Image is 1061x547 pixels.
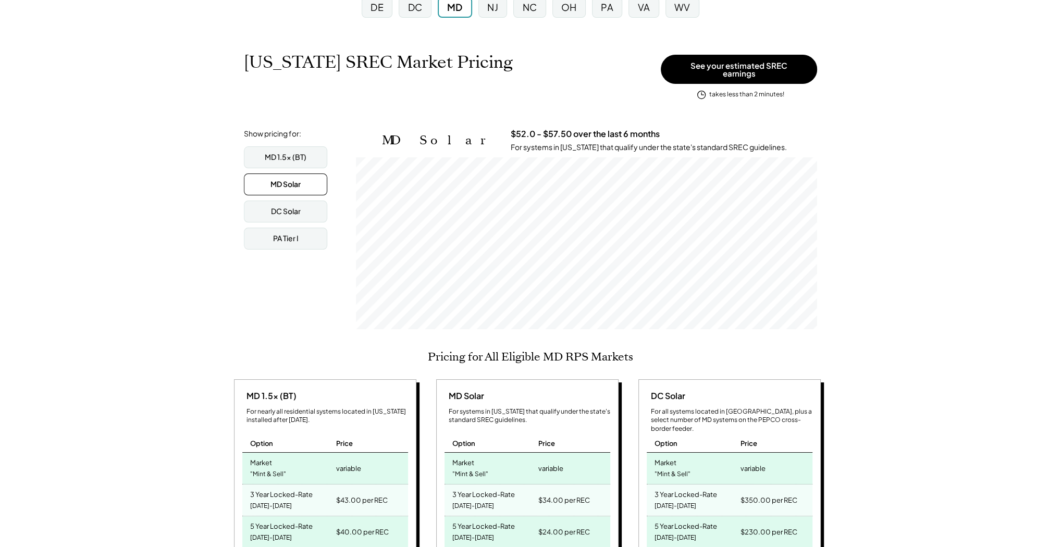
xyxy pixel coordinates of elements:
[655,531,696,545] div: [DATE]-[DATE]
[511,129,660,140] h3: $52.0 - $57.50 over the last 6 months
[741,461,766,476] div: variable
[538,461,563,476] div: variable
[655,519,717,531] div: 5 Year Locked-Rate
[452,487,515,499] div: 3 Year Locked-Rate
[250,467,286,481] div: "Mint & Sell"
[637,1,650,14] div: VA
[336,461,361,476] div: variable
[244,129,301,139] div: Show pricing for:
[655,487,717,499] div: 3 Year Locked-Rate
[452,499,494,513] div: [DATE]-[DATE]
[651,407,812,433] div: For all systems located in [GEOGRAPHIC_DATA], plus a select number of MD systems on the PEPCO cro...
[336,525,389,539] div: $40.00 per REC
[250,519,313,531] div: 5 Year Locked-Rate
[246,407,408,425] div: For nearly all residential systems located in [US_STATE] installed after [DATE].
[655,467,690,481] div: "Mint & Sell"
[538,525,590,539] div: $24.00 per REC
[601,1,613,14] div: PA
[445,390,484,402] div: MD Solar
[538,439,555,448] div: Price
[452,531,494,545] div: [DATE]-[DATE]
[655,439,677,448] div: Option
[382,133,495,148] h2: MD Solar
[655,455,676,467] div: Market
[265,152,306,163] div: MD 1.5x (BT)
[336,439,353,448] div: Price
[741,525,797,539] div: $230.00 per REC
[452,519,515,531] div: 5 Year Locked-Rate
[271,206,301,217] div: DC Solar
[250,439,273,448] div: Option
[674,1,690,14] div: WV
[250,487,313,499] div: 3 Year Locked-Rate
[452,439,475,448] div: Option
[741,439,757,448] div: Price
[647,390,685,402] div: DC Solar
[428,350,633,364] h2: Pricing for All Eligible MD RPS Markets
[741,493,797,507] div: $350.00 per REC
[244,52,513,72] h1: [US_STATE] SREC Market Pricing
[452,455,474,467] div: Market
[270,179,301,190] div: MD Solar
[655,499,696,513] div: [DATE]-[DATE]
[522,1,537,14] div: NC
[371,1,384,14] div: DE
[561,1,577,14] div: OH
[511,142,787,153] div: For systems in [US_STATE] that qualify under the state's standard SREC guidelines.
[336,493,388,507] div: $43.00 per REC
[242,390,297,402] div: MD 1.5x (BT)
[250,499,292,513] div: [DATE]-[DATE]
[449,407,610,425] div: For systems in [US_STATE] that qualify under the state's standard SREC guidelines.
[273,233,299,244] div: PA Tier I
[250,455,272,467] div: Market
[408,1,422,14] div: DC
[709,90,784,99] div: takes less than 2 minutes!
[452,467,488,481] div: "Mint & Sell"
[538,493,590,507] div: $34.00 per REC
[250,531,292,545] div: [DATE]-[DATE]
[447,1,463,14] div: MD
[661,55,817,84] button: See your estimated SREC earnings
[487,1,498,14] div: NJ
